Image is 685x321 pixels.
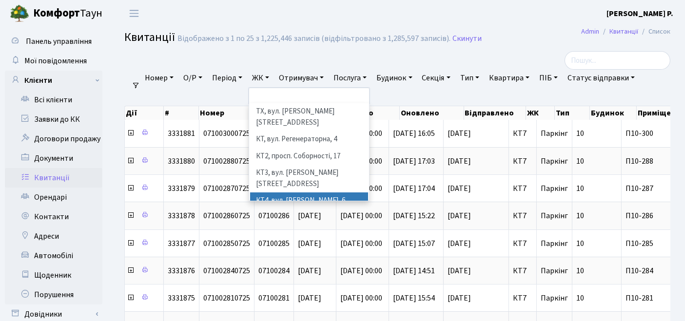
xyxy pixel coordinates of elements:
span: 071002860725 [203,210,250,221]
span: П10-287 [626,185,681,192]
span: 071002810725 [203,293,250,303]
th: Номер [199,106,254,120]
span: 07100284 [258,265,290,276]
span: 07100285 [258,238,290,249]
span: [DATE] 15:07 [393,238,435,249]
li: КТ2, просп. Соборності, 17 [250,148,369,165]
a: Отримувач [275,70,328,86]
span: 071002880725 [203,156,250,167]
th: ЖК [526,106,555,120]
span: 3331881 [168,128,195,139]
a: ЖК [248,70,273,86]
span: 10 [576,183,584,194]
a: Адреси [5,227,102,246]
th: Відправлено [464,106,526,120]
a: Секція [418,70,454,86]
span: 3331875 [168,293,195,303]
span: П10-300 [626,130,681,137]
a: Порушення [5,285,102,304]
th: Тип [555,106,589,120]
a: Контакти [5,207,102,227]
span: [DATE] [448,185,505,192]
a: ПІБ [535,70,562,86]
img: logo.png [10,4,29,23]
span: [DATE] [298,238,321,249]
span: П10-284 [626,267,681,275]
span: КТ7 [513,240,532,247]
span: [DATE] [448,294,505,302]
a: Скинути [452,34,482,43]
b: [PERSON_NAME] Р. [607,8,673,19]
span: [DATE] [448,267,505,275]
span: Паркінг [541,156,568,167]
span: П10-286 [626,212,681,220]
th: Будинок [590,106,637,120]
b: Комфорт [33,5,80,21]
span: [DATE] [448,157,505,165]
a: Щоденник [5,265,102,285]
span: [DATE] 15:54 [393,293,435,303]
span: КТ7 [513,157,532,165]
span: [DATE] [448,212,505,220]
a: Договори продажу [5,129,102,149]
nav: breadcrumb [567,21,685,42]
li: КТ4, вул. [PERSON_NAME], 6 [250,192,369,209]
span: КТ7 [513,267,532,275]
li: ТХ, вул. [PERSON_NAME][STREET_ADDRESS] [250,103,369,131]
span: 10 [576,156,584,167]
span: [DATE] 17:03 [393,156,435,167]
span: 3331876 [168,265,195,276]
span: 10 [576,265,584,276]
span: 3331880 [168,156,195,167]
li: КТ3, вул. [PERSON_NAME][STREET_ADDRESS] [250,165,369,192]
span: Паркінг [541,210,568,221]
span: [DATE] [298,293,321,303]
span: Паркінг [541,238,568,249]
span: [DATE] 17:04 [393,183,435,194]
span: Паркінг [541,265,568,276]
span: Панель управління [26,36,92,47]
span: Паркінг [541,128,568,139]
a: Послуга [330,70,371,86]
a: Заявки до КК [5,110,102,129]
a: [PERSON_NAME] Р. [607,8,673,19]
span: [DATE] 00:00 [340,210,382,221]
span: 3331877 [168,238,195,249]
span: [DATE] [298,210,321,221]
a: Автомобілі [5,246,102,265]
span: [DATE] 00:00 [340,293,382,303]
span: 3331878 [168,210,195,221]
span: П10-288 [626,157,681,165]
a: Тип [456,70,483,86]
a: Будинок [372,70,416,86]
div: Відображено з 1 по 25 з 1,225,446 записів (відфільтровано з 1,285,597 записів). [177,34,450,43]
span: П10-285 [626,240,681,247]
span: 10 [576,293,584,303]
span: [DATE] [448,240,505,247]
span: [DATE] [298,265,321,276]
span: [DATE] 15:22 [393,210,435,221]
span: КТ7 [513,130,532,137]
span: 3331879 [168,183,195,194]
a: Мої повідомлення [5,51,102,71]
span: КТ7 [513,185,532,192]
a: Квитанції [5,168,102,188]
span: 10 [576,128,584,139]
span: [DATE] 00:00 [340,238,382,249]
span: Паркінг [541,293,568,303]
span: П10-281 [626,294,681,302]
span: 07100281 [258,293,290,303]
span: [DATE] 00:00 [340,265,382,276]
span: [DATE] [448,130,505,137]
span: Таун [33,5,102,22]
span: Паркінг [541,183,568,194]
span: 071002850725 [203,238,250,249]
th: # [164,106,199,120]
li: КТ, вул. Регенераторна, 4 [250,131,369,148]
a: Документи [5,149,102,168]
span: 10 [576,238,584,249]
a: Квитанції [609,26,638,37]
button: Переключити навігацію [122,5,146,21]
a: Статус відправки [564,70,639,86]
span: 071003000725 [203,128,250,139]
